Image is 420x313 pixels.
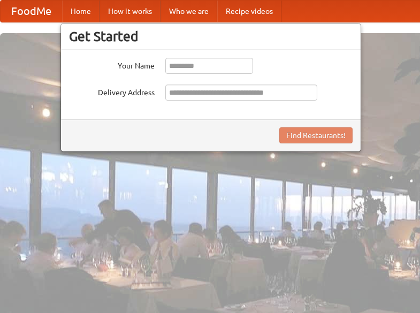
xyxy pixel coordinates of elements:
[69,85,155,98] label: Delivery Address
[279,127,353,143] button: Find Restaurants!
[1,1,62,22] a: FoodMe
[62,1,100,22] a: Home
[161,1,217,22] a: Who we are
[69,58,155,71] label: Your Name
[69,28,353,44] h3: Get Started
[217,1,281,22] a: Recipe videos
[100,1,161,22] a: How it works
